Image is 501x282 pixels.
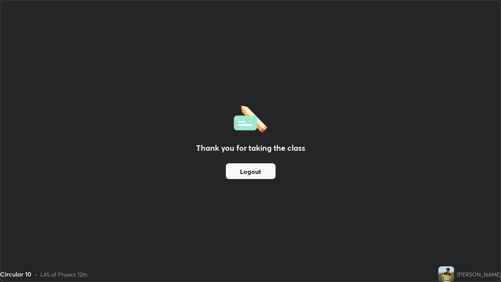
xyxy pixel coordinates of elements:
img: 8e643a8bb0a54ee8a6804a29abf37fd7.jpg [438,266,454,282]
h2: Thank you for taking the class [196,142,305,154]
div: L45 of Physics 12th [40,270,87,278]
div: • [34,270,37,278]
div: [PERSON_NAME] [457,270,501,278]
img: offlineFeedback.1438e8b3.svg [234,103,267,133]
button: Logout [226,163,276,179]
